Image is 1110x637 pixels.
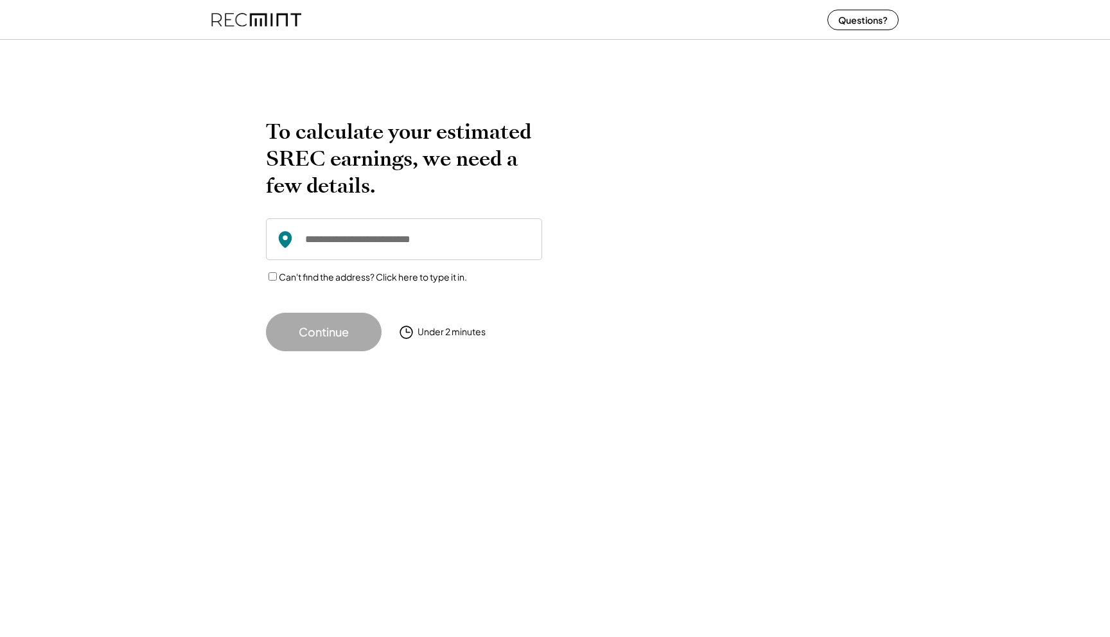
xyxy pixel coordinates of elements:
h2: To calculate your estimated SREC earnings, we need a few details. [266,118,542,199]
div: Under 2 minutes [418,326,486,338]
img: recmint-logotype%403x%20%281%29.jpeg [211,3,301,37]
button: Questions? [827,10,899,30]
label: Can't find the address? Click here to type it in. [279,271,467,283]
img: yH5BAEAAAAALAAAAAABAAEAAAIBRAA7 [574,118,825,324]
button: Continue [266,313,382,351]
